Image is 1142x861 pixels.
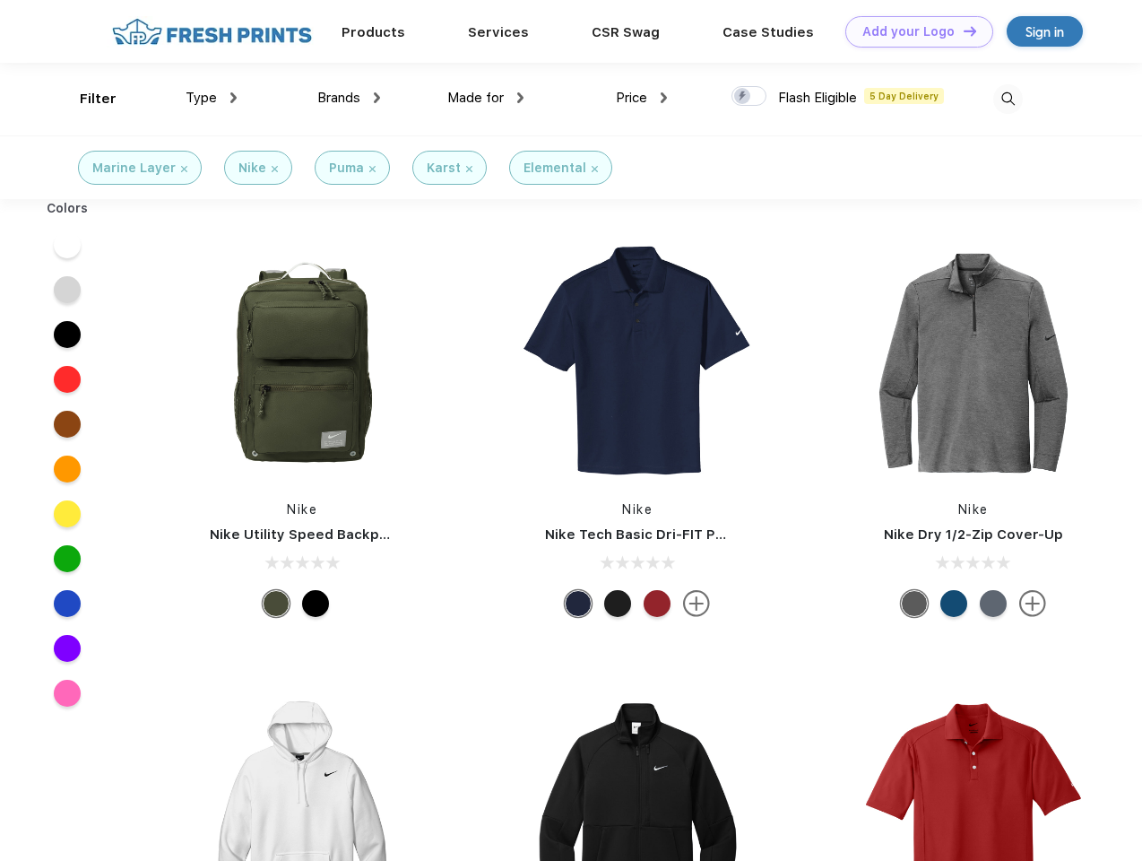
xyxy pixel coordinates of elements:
[447,90,504,106] span: Made for
[778,90,857,106] span: Flash Eligible
[1025,22,1064,42] div: Sign in
[186,90,217,106] span: Type
[80,89,117,109] div: Filter
[230,92,237,103] img: dropdown.png
[1007,16,1083,47] a: Sign in
[466,166,472,172] img: filter_cancel.svg
[272,166,278,172] img: filter_cancel.svg
[468,24,529,40] a: Services
[862,24,955,39] div: Add your Logo
[545,526,737,543] a: Nike Tech Basic Dri-FIT Polo
[964,26,976,36] img: DT
[980,590,1007,617] div: Navy Heather
[683,590,710,617] img: more.svg
[183,244,421,483] img: func=resize&h=266
[884,526,1063,543] a: Nike Dry 1/2-Zip Cover-Up
[287,502,317,517] a: Nike
[427,159,461,178] div: Karst
[238,159,266,178] div: Nike
[302,590,329,617] div: Black
[523,159,586,178] div: Elemental
[940,590,967,617] div: Gym Blue
[661,92,667,103] img: dropdown.png
[1019,590,1046,617] img: more.svg
[517,92,523,103] img: dropdown.png
[329,159,364,178] div: Puma
[181,166,187,172] img: filter_cancel.svg
[518,244,757,483] img: func=resize&h=266
[644,590,670,617] div: Pro Red
[565,590,592,617] div: Midnight Navy
[92,159,176,178] div: Marine Layer
[616,90,647,106] span: Price
[369,166,376,172] img: filter_cancel.svg
[210,526,403,543] a: Nike Utility Speed Backpack
[592,24,660,40] a: CSR Swag
[622,502,653,517] a: Nike
[864,88,944,104] span: 5 Day Delivery
[958,502,989,517] a: Nike
[107,16,317,48] img: fo%20logo%202.webp
[33,199,102,218] div: Colors
[374,92,380,103] img: dropdown.png
[592,166,598,172] img: filter_cancel.svg
[342,24,405,40] a: Products
[993,84,1023,114] img: desktop_search.svg
[854,244,1093,483] img: func=resize&h=266
[317,90,360,106] span: Brands
[901,590,928,617] div: Black Heather
[263,590,290,617] div: Cargo Khaki
[604,590,631,617] div: Black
